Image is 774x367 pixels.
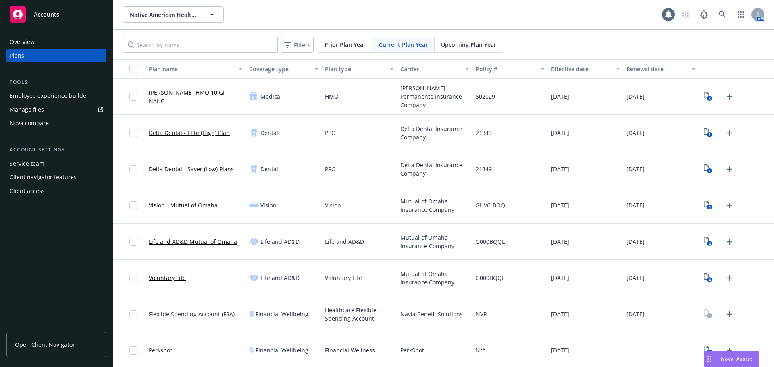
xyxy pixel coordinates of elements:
[260,274,300,282] span: Life and AD&D
[626,237,645,246] span: [DATE]
[696,6,712,23] a: Report a Bug
[723,272,736,284] a: Upload Plan Documents
[400,197,469,214] span: Mutual of Omaha Insurance Company
[260,237,300,246] span: Life and AD&D
[723,199,736,212] a: Upload Plan Documents
[723,163,736,176] a: Upload Plan Documents
[702,308,715,321] a: View Plan Documents
[733,6,749,23] a: Switch app
[551,237,569,246] span: [DATE]
[400,310,463,318] span: Navia Benefit Solutions
[260,165,278,173] span: Dental
[704,351,759,367] button: Nova Assist
[704,351,714,367] div: Drag to move
[123,6,224,23] button: Native American Health Center
[260,201,277,209] span: Vision
[702,126,715,139] a: View Plan Documents
[709,205,711,210] text: 4
[15,340,75,349] span: Open Client Navigator
[6,157,106,170] a: Service team
[260,92,282,101] span: Medical
[6,89,106,102] a: Employee experience builder
[626,92,645,101] span: [DATE]
[130,10,200,19] span: Native American Health Center
[10,185,45,197] div: Client access
[6,3,106,26] a: Accounts
[551,165,569,173] span: [DATE]
[322,59,397,79] button: Plan type
[325,306,394,323] span: Healthcare Flexible Spending Account
[325,346,375,355] span: Financial Wellness
[709,132,711,137] text: 1
[325,237,364,246] span: Life and AD&D
[34,11,59,18] span: Accounts
[400,84,469,109] span: [PERSON_NAME] Permanente Insurance Company
[702,90,715,103] a: View Plan Documents
[702,163,715,176] a: View Plan Documents
[10,49,24,62] div: Plans
[10,89,89,102] div: Employee experience builder
[709,168,711,174] text: 1
[10,117,49,130] div: Nova compare
[723,308,736,321] a: Upload Plan Documents
[441,40,496,49] span: Upcoming Plan Year
[6,171,106,184] a: Client navigator features
[246,59,321,79] button: Coverage type
[149,165,234,173] a: Delta Dental - Saver (Low) Plans
[476,237,505,246] span: G000BQQL
[149,129,230,137] a: Delta Dental - Elite (High) Plan
[626,129,645,137] span: [DATE]
[702,235,715,248] a: View Plan Documents
[723,235,736,248] a: Upload Plan Documents
[149,88,243,105] a: [PERSON_NAME] HMO 10 GF - NAHC
[400,270,469,286] span: Mutual of Omaha Insurance Company
[6,35,106,48] a: Overview
[709,241,711,246] text: 4
[325,129,336,137] span: PPO
[325,201,341,209] span: Vision
[626,201,645,209] span: [DATE]
[283,39,312,51] span: Filters
[6,146,106,154] div: Account settings
[397,59,472,79] button: Carrier
[294,41,310,49] span: Filters
[472,59,548,79] button: Policy #
[476,201,508,209] span: GUVC-BQQL
[476,274,505,282] span: G000BQQL
[146,59,246,79] button: Plan name
[129,165,137,173] input: Toggle Row Selected
[149,310,235,318] span: Flexible Spending Account (FSA)
[551,92,569,101] span: [DATE]
[129,129,137,137] input: Toggle Row Selected
[325,40,366,49] span: Prior Plan Year
[551,274,569,282] span: [DATE]
[551,129,569,137] span: [DATE]
[256,346,308,355] span: Financial Wellbeing
[6,103,106,116] a: Manage files
[325,165,336,173] span: PPO
[709,277,711,282] text: 4
[623,59,699,79] button: Renewal date
[10,35,35,48] div: Overview
[551,201,569,209] span: [DATE]
[702,272,715,284] a: View Plan Documents
[709,96,711,101] text: 3
[10,103,44,116] div: Manage files
[476,129,492,137] span: 21349
[714,6,730,23] a: Search
[149,237,237,246] a: Life and AD&D Mutual of Omaha
[129,274,137,282] input: Toggle Row Selected
[10,157,44,170] div: Service team
[379,40,428,49] span: Current Plan Year
[6,49,106,62] a: Plans
[548,59,623,79] button: Effective date
[677,6,693,23] a: Start snowing
[626,346,628,355] span: -
[260,129,278,137] span: Dental
[325,92,339,101] span: HMO
[626,274,645,282] span: [DATE]
[551,65,611,73] div: Effective date
[149,274,186,282] a: Voluntary Life
[400,161,469,178] span: Delta Dental Insurance Company
[702,344,715,357] a: View Plan Documents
